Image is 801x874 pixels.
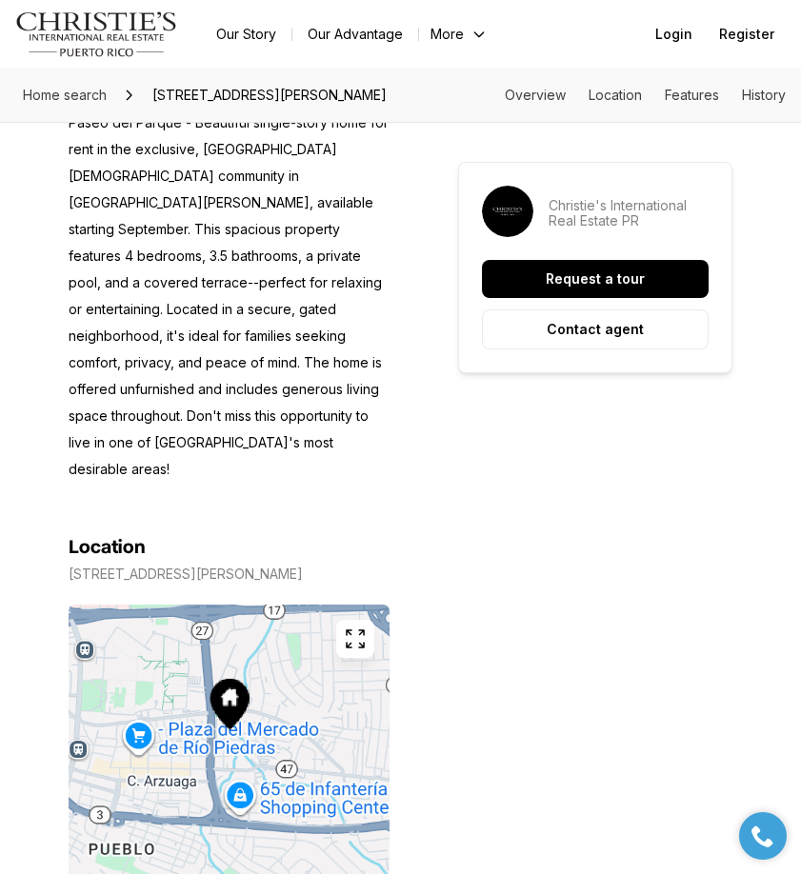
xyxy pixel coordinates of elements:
span: Login [655,27,692,42]
button: Contact agent [482,309,709,349]
nav: Page section menu [505,88,786,103]
button: Login [644,15,704,53]
a: Skip to: History [742,87,786,103]
a: Home search [15,80,114,110]
h4: Location [69,536,146,559]
a: Skip to: Location [589,87,642,103]
span: [STREET_ADDRESS][PERSON_NAME] [145,80,394,110]
a: Our Advantage [292,21,418,48]
p: Request a tour [546,271,645,287]
button: Register [708,15,786,53]
a: Our Story [201,21,291,48]
button: Request a tour [482,260,709,298]
p: Christie's International Real Estate PR [549,198,709,228]
img: logo [15,11,178,57]
p: Paseo del Parque - Beautiful single-story home for rent in the exclusive, [GEOGRAPHIC_DATA][DEMOG... [69,109,390,483]
p: Contact agent [547,322,644,337]
span: Home search [23,87,107,103]
button: More [419,21,499,48]
p: [STREET_ADDRESS][PERSON_NAME] [69,566,303,582]
span: Register [719,27,774,42]
a: Skip to: Features [665,87,719,103]
a: Skip to: Overview [505,87,566,103]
